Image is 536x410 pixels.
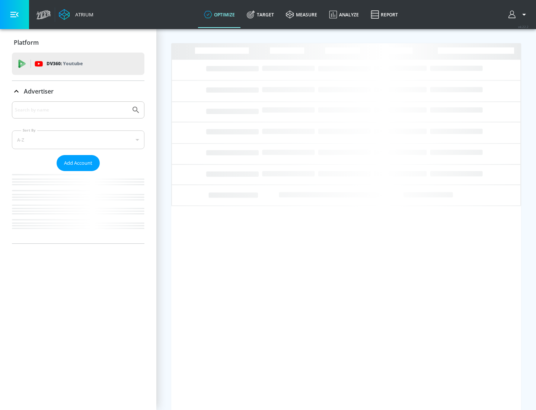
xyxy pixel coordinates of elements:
input: Search by name [15,105,128,115]
a: Target [241,1,280,28]
button: Add Account [57,155,100,171]
a: Report [365,1,404,28]
a: measure [280,1,323,28]
div: Atrium [72,11,93,18]
a: Atrium [59,9,93,20]
span: Add Account [64,159,92,167]
p: Advertiser [24,87,54,95]
label: Sort By [21,128,37,133]
nav: list of Advertiser [12,171,144,243]
a: optimize [198,1,241,28]
div: A-Z [12,130,144,149]
p: Youtube [63,60,83,67]
span: v 4.22.2 [518,25,529,29]
p: Platform [14,38,39,47]
a: Analyze [323,1,365,28]
div: Advertiser [12,81,144,102]
div: DV360: Youtube [12,53,144,75]
div: Platform [12,32,144,53]
p: DV360: [47,60,83,68]
div: Advertiser [12,101,144,243]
